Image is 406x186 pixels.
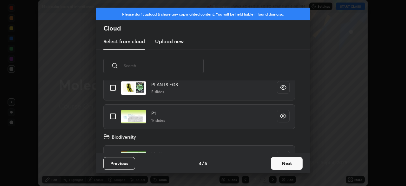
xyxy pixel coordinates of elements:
h2: Cloud [103,24,310,32]
button: Previous [103,157,135,170]
button: Next [271,157,303,170]
h3: Upload new [155,38,184,45]
h3: Select from cloud [103,38,145,45]
div: grid [96,80,303,153]
h4: 4 [199,160,201,167]
div: Please don't upload & share any copyrighted content. You will be held liable if found doing so. [96,8,310,20]
h4: / [202,160,204,167]
h4: 5 [205,160,207,167]
input: Search [124,52,204,79]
